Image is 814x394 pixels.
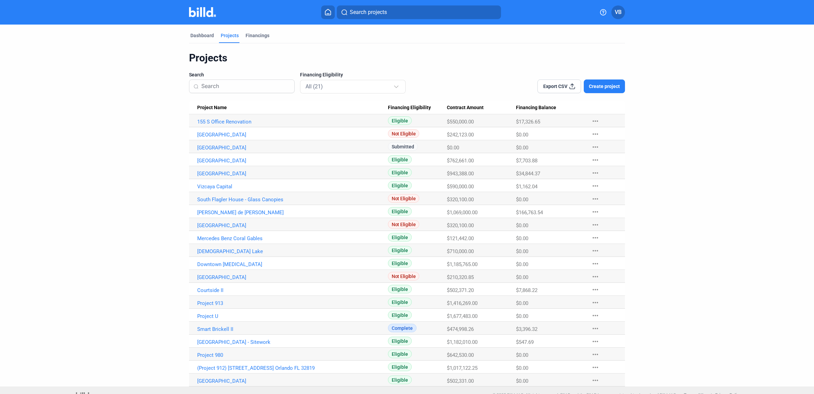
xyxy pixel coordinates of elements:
mat-icon: more_horiz [591,169,599,177]
span: $943,388.00 [447,171,474,177]
a: Vizcaya Capital [197,184,388,190]
div: Contract Amount [447,105,516,111]
a: [PERSON_NAME] de [PERSON_NAME] [197,209,388,216]
span: Not Eligible [388,194,419,203]
span: Complete [388,324,417,332]
span: $0.00 [447,145,459,151]
div: Financing Eligibility [388,105,447,111]
mat-icon: more_horiz [591,208,599,216]
span: Eligible [388,376,412,384]
span: $1,069,000.00 [447,209,478,216]
a: [GEOGRAPHIC_DATA] [197,274,388,280]
span: $17,326.65 [516,119,540,125]
span: $0.00 [516,365,528,371]
a: [GEOGRAPHIC_DATA] [197,145,388,151]
span: $0.00 [516,261,528,267]
span: $1,017,122.25 [447,365,478,371]
span: Export CSV [543,83,567,90]
mat-icon: more_horiz [591,311,599,320]
span: $0.00 [516,352,528,358]
div: Projects [189,52,625,64]
span: $0.00 [516,196,528,203]
a: [GEOGRAPHIC_DATA] [197,222,388,229]
a: [GEOGRAPHIC_DATA] [197,171,388,177]
span: Financing Balance [516,105,556,111]
span: $210,320.85 [447,274,474,280]
a: [GEOGRAPHIC_DATA] [197,378,388,384]
mat-icon: more_horiz [591,298,599,307]
mat-icon: more_horiz [591,195,599,203]
span: $710,000.00 [447,248,474,254]
div: Projects [221,32,239,39]
mat-icon: more_horiz [591,143,599,151]
span: Financing Eligibility [300,71,343,78]
div: Dashboard [190,32,214,39]
span: Create project [589,83,620,90]
mat-icon: more_horiz [591,273,599,281]
span: $0.00 [516,248,528,254]
span: $0.00 [516,300,528,306]
span: Eligible [388,233,412,242]
span: Contract Amount [447,105,484,111]
mat-icon: more_horiz [591,221,599,229]
div: Financings [246,32,269,39]
mat-icon: more_horiz [591,130,599,138]
span: Eligible [388,337,412,345]
mat-icon: more_horiz [591,117,599,125]
span: $3,396.32 [516,326,537,332]
a: [GEOGRAPHIC_DATA] - Sitework [197,339,388,345]
span: $34,844.37 [516,171,540,177]
span: $550,000.00 [447,119,474,125]
span: $762,661.00 [447,158,474,164]
mat-icon: more_horiz [591,337,599,346]
span: $320,100.00 [447,196,474,203]
span: Submitted [388,142,418,151]
a: [DEMOGRAPHIC_DATA] Lake [197,248,388,254]
span: Eligible [388,246,412,254]
a: South Flagler House - Glass Canopies [197,196,388,203]
span: $1,677,483.00 [447,313,478,319]
a: Project 980 [197,352,388,358]
a: Mercedes Benz Coral Gables [197,235,388,242]
mat-icon: more_horiz [591,247,599,255]
mat-icon: more_horiz [591,234,599,242]
span: Eligible [388,207,412,216]
mat-icon: more_horiz [591,376,599,384]
span: $590,000.00 [447,184,474,190]
mat-icon: more_horiz [591,350,599,359]
span: $0.00 [516,274,528,280]
span: $0.00 [516,378,528,384]
span: $7,868.22 [516,287,537,293]
span: Eligible [388,181,412,190]
span: $0.00 [516,132,528,138]
mat-icon: more_horiz [591,363,599,371]
a: Downtown [MEDICAL_DATA] [197,261,388,267]
mat-icon: more_horiz [591,324,599,333]
a: Smart Brickell II [197,326,388,332]
button: Export CSV [537,79,581,93]
mat-icon: more_horiz [591,260,599,268]
a: [GEOGRAPHIC_DATA] [197,132,388,138]
div: Financing Balance [516,105,584,111]
a: [GEOGRAPHIC_DATA] [197,158,388,164]
button: Search projects [337,5,501,19]
span: $0.00 [516,235,528,242]
span: $121,442.00 [447,235,474,242]
a: 155 S Office Renovation [197,119,388,125]
span: $1,162.04 [516,184,537,190]
span: Search projects [350,8,387,16]
a: Project 913 [197,300,388,306]
span: $642,530.00 [447,352,474,358]
span: Eligible [388,259,412,267]
span: $166,763.54 [516,209,543,216]
button: Create project [584,79,625,93]
span: $502,331.00 [447,378,474,384]
span: $1,416,269.00 [447,300,478,306]
a: Courtside II [197,287,388,293]
span: Not Eligible [388,220,419,229]
span: $474,998.26 [447,326,474,332]
span: Eligible [388,116,412,125]
img: Billd Company Logo [189,7,216,17]
span: $0.00 [516,313,528,319]
span: Eligible [388,363,412,371]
